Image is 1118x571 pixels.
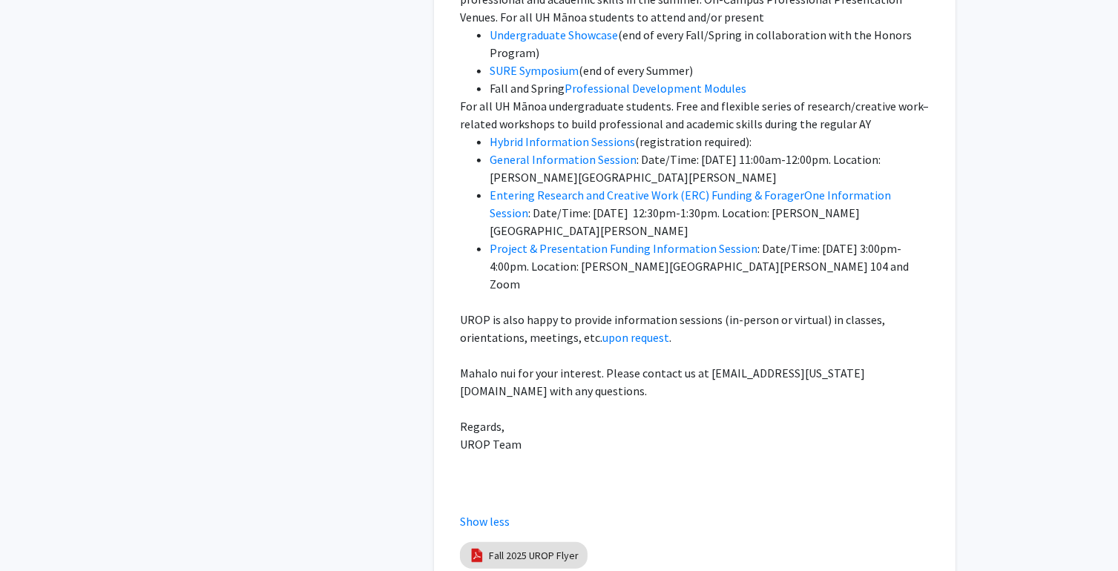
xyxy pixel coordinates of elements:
[602,330,669,345] a: upon request
[460,97,930,133] p: For all UH Mānoa undergraduate students. Free and flexible series of research/creative work–relat...
[490,63,579,78] a: SURE Symposium
[460,364,930,400] p: Mahalo nui for your interest. Please contact us at [EMAIL_ADDRESS][US_STATE][DOMAIN_NAME] with an...
[460,512,510,530] button: Show less
[460,435,930,453] p: UROP Team
[490,62,930,79] li: (end of every Summer)
[490,79,930,97] li: Fall and Spring
[489,548,579,564] a: Fall 2025 UROP Flyer
[490,152,637,167] a: General Information Session
[460,311,930,346] p: UROP is also happy to provide information sessions (in-person or virtual) in classes, orientation...
[490,188,893,220] a: Entering Research and Creative Work (ERC) Funding & ForagerOne Information Session
[490,186,930,240] li: : Date/Time: [DATE] 12:30pm-1:30pm. Location: [PERSON_NAME][GEOGRAPHIC_DATA][PERSON_NAME]
[490,26,930,62] li: (end of every Fall/Spring in collaboration with the Honors Program)
[490,27,618,42] a: Undergraduate Showcase
[469,547,485,564] img: pdf_icon.png
[11,504,63,560] iframe: Chat
[490,151,930,186] li: : Date/Time: [DATE] 11:00am-12:00pm. Location: [PERSON_NAME][GEOGRAPHIC_DATA][PERSON_NAME]
[565,81,746,96] a: Professional Development Modules
[490,240,930,293] li: : Date/Time: [DATE] 3:00pm-4:00pm. Location: [PERSON_NAME][GEOGRAPHIC_DATA][PERSON_NAME] 104 and ...
[460,417,930,435] p: Regards,
[490,134,635,149] a: Hybrid Information Sessions
[490,241,757,256] a: Project & Presentation Funding Information Session
[490,133,930,151] li: (registration required):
